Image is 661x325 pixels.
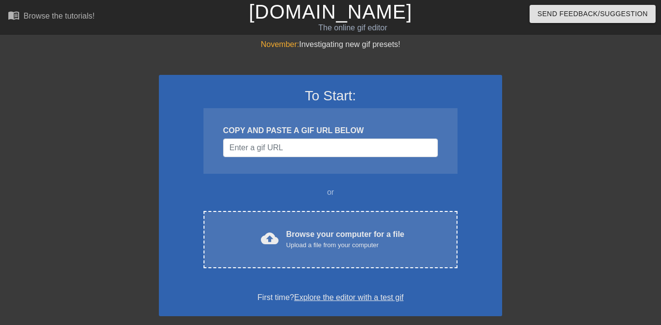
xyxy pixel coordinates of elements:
span: Send Feedback/Suggestion [537,8,648,20]
h3: To Start: [172,88,489,104]
a: [DOMAIN_NAME] [249,1,412,23]
div: Browse the tutorials! [24,12,95,20]
div: COPY AND PASTE A GIF URL BELOW [223,125,438,137]
span: November: [261,40,299,48]
span: cloud_upload [261,230,279,247]
span: menu_book [8,9,20,21]
input: Username [223,139,438,157]
div: Upload a file from your computer [286,240,405,250]
div: or [184,186,477,198]
a: Browse the tutorials! [8,9,95,24]
div: Browse your computer for a file [286,229,405,250]
button: Send Feedback/Suggestion [530,5,656,23]
a: Explore the editor with a test gif [294,293,404,302]
div: First time? [172,292,489,303]
div: Investigating new gif presets! [159,39,502,50]
div: The online gif editor [225,22,480,34]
